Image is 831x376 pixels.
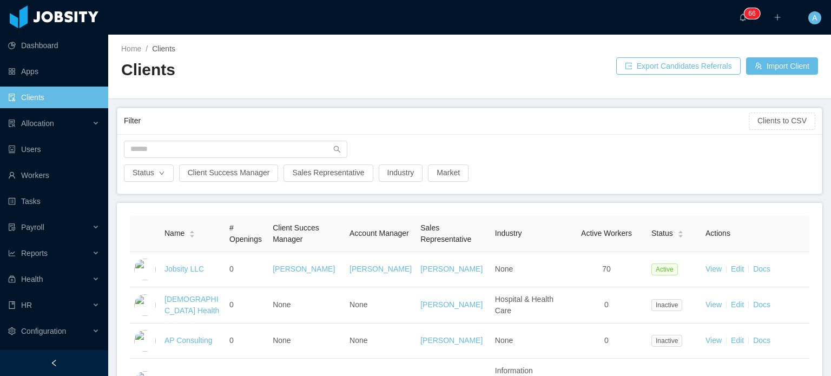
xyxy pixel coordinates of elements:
[124,111,749,131] div: Filter
[21,327,66,335] span: Configuration
[349,229,409,238] span: Account Manager
[273,223,319,243] span: Client Succes Manager
[705,336,722,345] a: View
[749,113,815,130] button: Clients to CSV
[124,164,174,182] button: Statusicon: down
[164,265,204,273] a: Jobsity LLC
[420,300,483,309] a: [PERSON_NAME]
[189,233,195,236] i: icon: caret-down
[134,259,156,280] img: dc41d540-fa30-11e7-b498-73b80f01daf1_657caab8ac997-400w.png
[283,164,373,182] button: Sales Representative
[8,87,100,108] a: icon: auditClients
[420,336,483,345] a: [PERSON_NAME]
[21,275,43,283] span: Health
[379,164,423,182] button: Industry
[566,287,647,324] td: 0
[273,265,335,273] a: [PERSON_NAME]
[146,44,148,53] span: /
[812,11,817,24] span: A
[21,223,44,232] span: Payroll
[705,300,722,309] a: View
[566,324,647,359] td: 0
[744,8,760,19] sup: 66
[495,265,513,273] span: None
[134,294,156,316] img: 6a8e90c0-fa44-11e7-aaa7-9da49113f530_5a5d50e77f870-400w.png
[495,229,522,238] span: Industry
[273,300,291,309] span: None
[8,190,100,212] a: icon: profileTasks
[8,120,16,127] i: icon: solution
[420,265,483,273] a: [PERSON_NAME]
[495,295,553,315] span: Hospital & Health Care
[651,263,678,275] span: Active
[152,44,175,53] span: Clients
[651,228,673,239] span: Status
[189,229,195,233] i: icon: caret-up
[420,223,471,243] span: Sales Representative
[8,138,100,160] a: icon: robotUsers
[739,14,747,21] i: icon: bell
[333,146,341,153] i: icon: search
[225,324,268,359] td: 0
[752,8,756,19] p: 6
[753,336,770,345] a: Docs
[189,229,195,236] div: Sort
[164,336,212,345] a: AP Consulting
[121,44,141,53] a: Home
[651,299,682,311] span: Inactive
[121,59,470,81] h2: Clients
[8,249,16,257] i: icon: line-chart
[731,300,744,309] a: Edit
[8,327,16,335] i: icon: setting
[705,265,722,273] a: View
[229,223,262,243] span: # Openings
[705,229,730,238] span: Actions
[731,336,744,345] a: Edit
[746,57,818,75] button: icon: usergroup-addImport Client
[581,229,632,238] span: Active Workers
[731,265,744,273] a: Edit
[349,265,412,273] a: [PERSON_NAME]
[566,252,647,287] td: 70
[164,295,219,315] a: [DEMOGRAPHIC_DATA] Health
[179,164,279,182] button: Client Success Manager
[616,57,741,75] button: icon: exportExport Candidates Referrals
[21,249,48,258] span: Reports
[677,229,683,233] i: icon: caret-up
[748,8,752,19] p: 6
[134,330,156,352] img: 6a95fc60-fa44-11e7-a61b-55864beb7c96_5a5d513336692-400w.png
[753,265,770,273] a: Docs
[8,223,16,231] i: icon: file-protect
[753,300,770,309] a: Docs
[8,35,100,56] a: icon: pie-chartDashboard
[21,119,54,128] span: Allocation
[21,301,32,309] span: HR
[651,335,682,347] span: Inactive
[225,252,268,287] td: 0
[349,336,367,345] span: None
[495,336,513,345] span: None
[164,228,184,239] span: Name
[677,233,683,236] i: icon: caret-down
[428,164,469,182] button: Market
[225,287,268,324] td: 0
[774,14,781,21] i: icon: plus
[349,300,367,309] span: None
[8,61,100,82] a: icon: appstoreApps
[8,164,100,186] a: icon: userWorkers
[273,336,291,345] span: None
[8,301,16,309] i: icon: book
[8,275,16,283] i: icon: medicine-box
[677,229,684,236] div: Sort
